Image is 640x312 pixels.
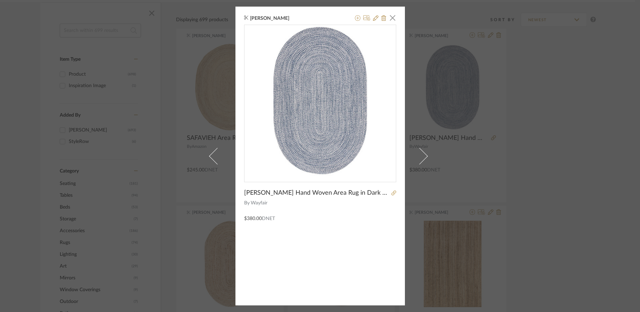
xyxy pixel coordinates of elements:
span: Wayfair [251,200,396,207]
div: 0 [244,25,396,176]
span: [PERSON_NAME] Hand Woven Area Rug in Dark Blue/Ivory [244,189,389,197]
button: Close [386,11,400,25]
span: [PERSON_NAME] [250,15,300,22]
span: By [244,200,250,207]
span: DNET [262,216,275,221]
span: $380.00 [244,216,262,221]
img: 87d5adfd-9bdd-4a89-9922-b1462f9e4b50_436x436.jpg [244,25,396,176]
